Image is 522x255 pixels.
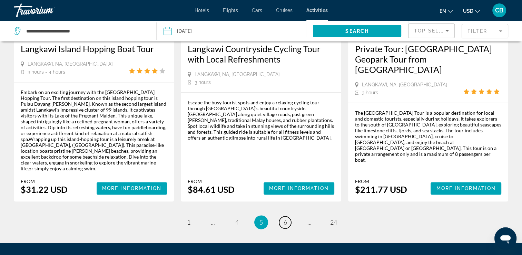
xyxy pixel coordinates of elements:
[490,3,508,18] button: User Menu
[494,227,516,249] iframe: Button to launch messaging window
[188,184,235,195] div: $84.61 USD
[264,182,334,195] button: More Information
[355,110,501,163] div: The [GEOGRAPHIC_DATA] Tour is a popular destination for local and domestic tourists, especially d...
[440,6,453,16] button: Change language
[195,79,211,85] span: 3 hours
[355,178,407,184] div: From
[259,218,263,226] span: 5
[223,8,238,13] a: Flights
[436,186,496,191] span: More Information
[431,182,501,195] button: More Information
[462,23,508,39] button: Filter
[21,184,68,195] div: $31.22 USD
[307,218,312,226] span: ...
[188,44,334,64] a: Langkawi Countryside Cycling Tour with Local Refreshments
[330,218,337,226] span: 24
[284,218,287,226] span: 6
[14,1,83,19] a: Travorium
[276,8,293,13] a: Cruises
[355,44,501,75] a: Private Tour: [GEOGRAPHIC_DATA] Geopark Tour from [GEOGRAPHIC_DATA]
[21,178,68,184] div: From
[362,90,378,95] span: 3 hours
[414,27,449,35] mat-select: Sort by
[211,218,215,226] span: ...
[14,215,508,229] nav: Pagination
[102,186,162,191] span: More Information
[313,25,401,37] button: Search
[195,8,209,13] a: Hotels
[414,28,453,34] span: Top Sellers
[188,100,334,141] div: Escape the busy tourist spots and enjoy a relaxing cycling tour through [GEOGRAPHIC_DATA]’s beaut...
[495,7,503,14] span: CB
[463,8,473,14] span: USD
[164,21,306,41] button: Date: Jan 9, 2026
[195,72,280,77] span: Langkawi, NA, [GEOGRAPHIC_DATA]
[235,218,239,226] span: 4
[463,6,480,16] button: Change currency
[269,186,329,191] span: More Information
[362,82,447,87] span: Langkawi, NA, [GEOGRAPHIC_DATA]
[345,28,369,34] span: Search
[97,182,167,195] button: More Information
[21,44,167,54] a: Langkawi Island Hopping Boat Tour
[21,89,167,171] div: Embark on an exciting journey with the [GEOGRAPHIC_DATA] Hopping Tour. The first destination on t...
[355,184,407,195] div: $211.77 USD
[306,8,328,13] a: Activities
[252,8,262,13] a: Cars
[187,218,190,226] span: 1
[28,61,113,67] span: Langkawi, NA, [GEOGRAPHIC_DATA]
[188,178,235,184] div: From
[440,8,446,14] span: en
[28,69,65,75] span: 3 hours - 4 hours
